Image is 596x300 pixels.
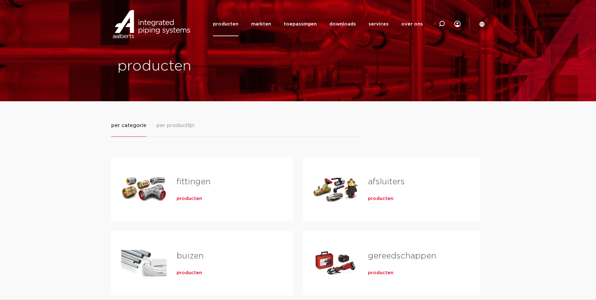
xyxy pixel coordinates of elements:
a: producten [213,12,238,36]
a: producten [368,270,393,276]
a: producten [368,196,393,202]
span: per productlijn [156,122,194,129]
nav: Menu [213,12,423,36]
a: producten [177,270,202,276]
a: over ons [401,12,423,36]
a: toepassingen [284,12,317,36]
a: fittingen [177,178,211,186]
a: markten [251,12,271,36]
h1: producten [118,56,295,76]
a: services [369,12,389,36]
a: downloads [329,12,356,36]
a: buizen [177,252,204,260]
span: per categorie [111,122,146,129]
a: gereedschappen [368,252,436,260]
a: producten [177,196,202,202]
a: afsluiters [368,178,405,186]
